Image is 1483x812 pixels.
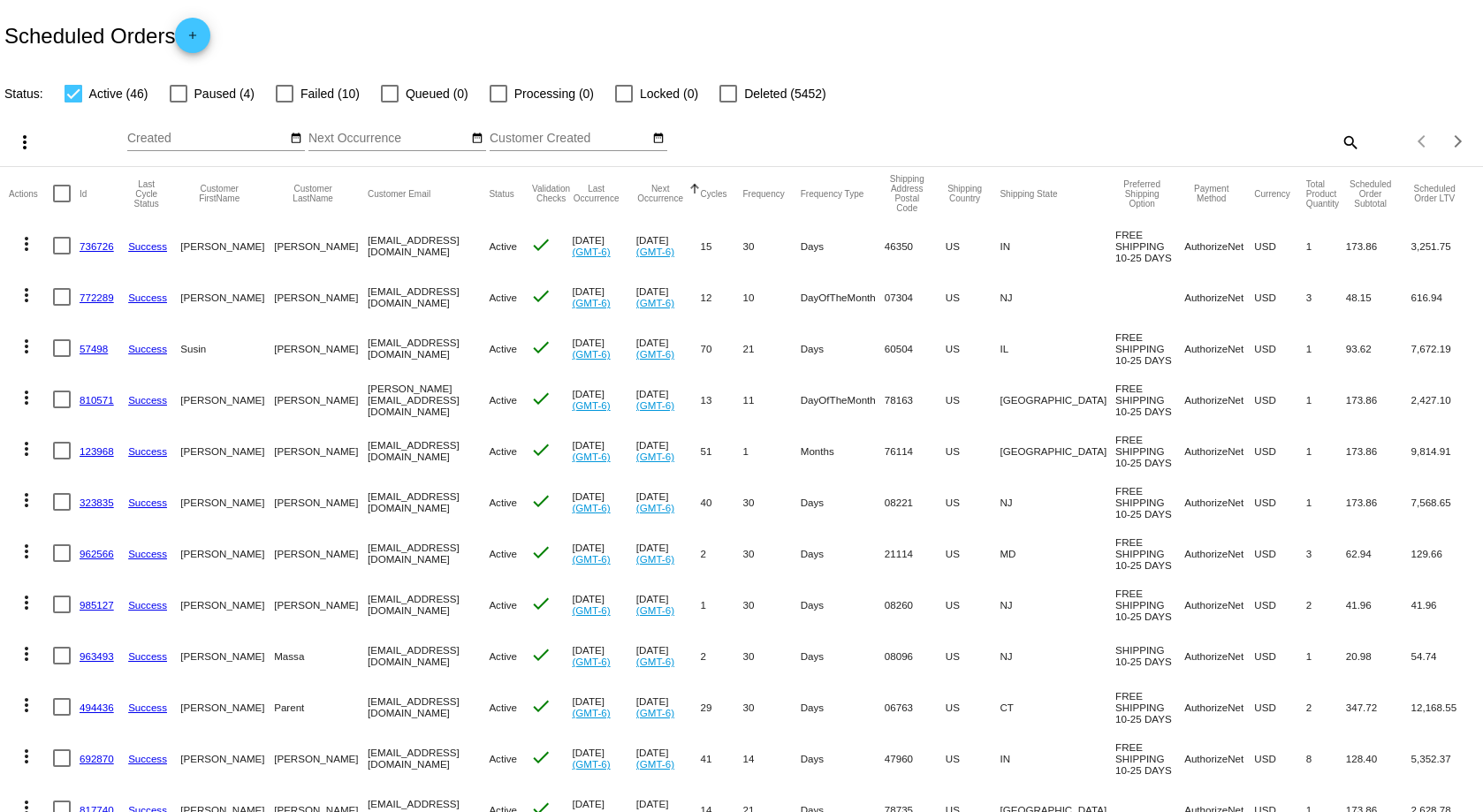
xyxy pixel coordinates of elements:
mat-cell: USD [1254,579,1306,630]
mat-cell: 41 [700,732,742,784]
mat-cell: 128.40 [1346,732,1411,784]
span: Paused (4) [194,83,255,104]
mat-cell: [DATE] [572,271,635,323]
mat-cell: 54.74 [1411,630,1474,681]
mat-cell: 70 [700,323,742,374]
mat-icon: more_vert [16,387,37,408]
mat-cell: USD [1254,425,1306,476]
mat-cell: USD [1254,220,1306,271]
mat-cell: 78163 [885,374,946,425]
a: 736726 [80,240,114,252]
mat-cell: AuthorizeNet [1184,220,1254,271]
a: (GMT-6) [636,451,674,462]
mat-cell: NJ [1000,579,1115,630]
a: Success [128,292,167,303]
mat-cell: US [946,527,1000,579]
mat-cell: 1 [1306,630,1346,681]
mat-cell: IN [1000,732,1115,784]
a: (GMT-6) [636,399,674,411]
mat-cell: 46350 [885,220,946,271]
span: Processing (0) [514,83,594,104]
mat-icon: more_vert [16,233,37,254]
mat-cell: USD [1254,732,1306,784]
a: Success [128,445,167,457]
mat-cell: 21 [742,323,800,374]
mat-cell: 173.86 [1346,425,1411,476]
mat-cell: [PERSON_NAME] [180,527,274,579]
mat-cell: 07304 [885,271,946,323]
mat-icon: more_vert [16,438,37,459]
mat-cell: 129.66 [1411,527,1474,579]
mat-cell: [DATE] [636,630,701,681]
mat-cell: AuthorizeNet [1184,374,1254,425]
mat-cell: Days [801,681,885,732]
mat-cell: [DATE] [636,732,701,784]
input: Next Occurrence [308,132,468,146]
mat-cell: 12,168.55 [1411,681,1474,732]
a: (GMT-6) [572,604,610,616]
span: Active (46) [89,83,148,104]
button: Change sorting for Id [80,188,87,199]
mat-cell: 12 [700,271,742,323]
button: Change sorting for CustomerLastName [274,184,352,203]
mat-cell: 10 [742,271,800,323]
button: Change sorting for NextOccurrenceUtc [636,184,685,203]
mat-cell: 41.96 [1411,579,1474,630]
button: Change sorting for PaymentMethod.Type [1184,184,1238,203]
mat-cell: 13 [700,374,742,425]
a: Success [128,650,167,662]
mat-cell: Massa [274,630,368,681]
mat-cell: [EMAIL_ADDRESS][DOMAIN_NAME] [368,630,489,681]
mat-icon: more_vert [16,643,37,664]
mat-cell: 06763 [885,681,946,732]
mat-cell: 173.86 [1346,220,1411,271]
mat-icon: more_vert [16,336,37,357]
a: 810571 [80,394,114,406]
a: Success [128,343,167,354]
mat-cell: 51 [700,425,742,476]
button: Next page [1441,124,1476,159]
mat-cell: 11 [742,374,800,425]
mat-cell: 14 [742,732,800,784]
button: Change sorting for CustomerFirstName [180,184,258,203]
a: (GMT-6) [572,348,610,360]
button: Change sorting for Subtotal [1346,179,1396,209]
mat-header-cell: Actions [9,167,53,220]
mat-cell: [DATE] [572,425,635,476]
mat-cell: AuthorizeNet [1184,425,1254,476]
button: Change sorting for PreferredShippingOption [1115,179,1168,209]
mat-cell: FREE SHIPPING 10-25 DAYS [1115,579,1184,630]
mat-icon: search [1339,128,1360,156]
mat-cell: 29 [700,681,742,732]
mat-cell: [PERSON_NAME] [180,425,274,476]
mat-cell: SHIPPING 10-25 DAYS [1115,630,1184,681]
mat-cell: [PERSON_NAME] [274,527,368,579]
mat-cell: 30 [742,476,800,527]
mat-cell: [GEOGRAPHIC_DATA] [1000,374,1115,425]
mat-cell: 5,352.37 [1411,732,1474,784]
mat-cell: Days [801,732,885,784]
a: (GMT-6) [572,553,610,565]
mat-cell: [EMAIL_ADDRESS][DOMAIN_NAME] [368,323,489,374]
a: 323835 [80,497,114,508]
mat-icon: date_range [652,132,665,146]
mat-cell: 3,251.75 [1411,220,1474,271]
mat-cell: [PERSON_NAME] [274,374,368,425]
mat-cell: 30 [742,527,800,579]
mat-cell: 1 [1306,476,1346,527]
a: (GMT-6) [572,399,610,411]
mat-cell: NJ [1000,271,1115,323]
mat-icon: date_range [290,132,302,146]
mat-cell: 347.72 [1346,681,1411,732]
mat-cell: DayOfTheMonth [801,271,885,323]
mat-cell: 7,568.65 [1411,476,1474,527]
mat-cell: [DATE] [636,527,701,579]
mat-cell: US [946,476,1000,527]
a: (GMT-6) [636,502,674,513]
mat-cell: 41.96 [1346,579,1411,630]
button: Change sorting for CustomerEmail [368,188,430,199]
mat-cell: 30 [742,579,800,630]
mat-cell: US [946,323,1000,374]
mat-cell: NJ [1000,630,1115,681]
mat-cell: AuthorizeNet [1184,476,1254,527]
